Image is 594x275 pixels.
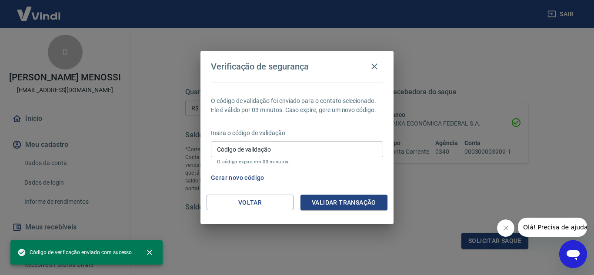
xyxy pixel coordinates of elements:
[140,243,159,262] button: close
[211,61,309,72] h4: Verificação de segurança
[5,6,73,13] span: Olá! Precisa de ajuda?
[207,195,294,211] button: Voltar
[17,248,133,257] span: Código de verificação enviado com sucesso.
[211,96,383,115] p: O código de validação foi enviado para o contato selecionado. Ele é válido por 03 minutos. Caso e...
[497,219,514,237] iframe: Fechar mensagem
[559,240,587,268] iframe: Botão para abrir a janela de mensagens
[207,170,268,186] button: Gerar novo código
[300,195,387,211] button: Validar transação
[217,159,377,165] p: O código expira em 03 minutos.
[518,218,587,237] iframe: Mensagem da empresa
[211,129,383,138] p: Insira o código de validação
